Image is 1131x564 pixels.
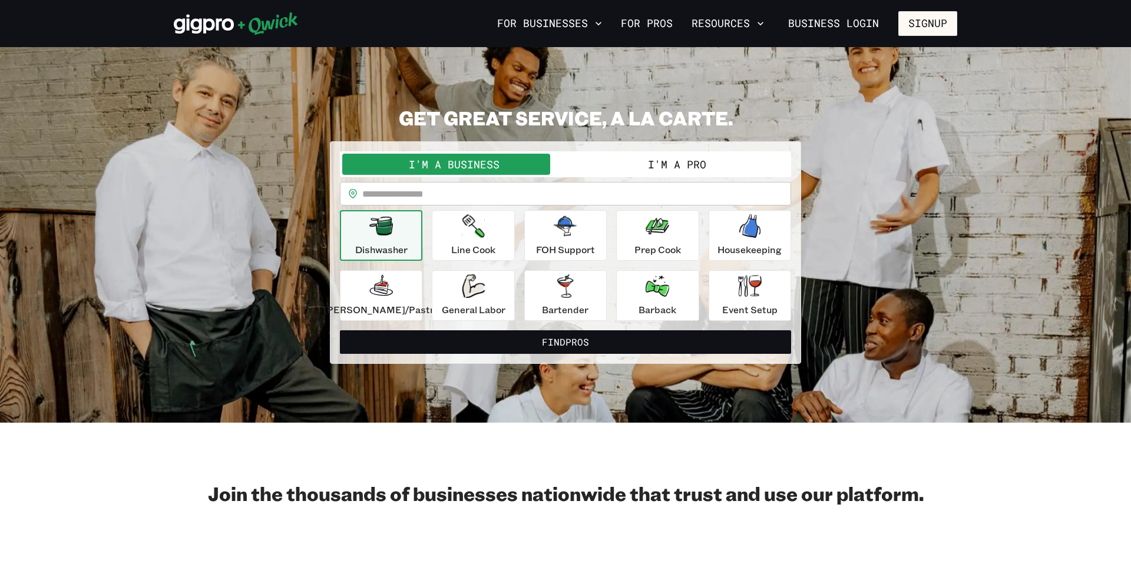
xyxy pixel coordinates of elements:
[709,270,791,321] button: Event Setup
[174,482,957,505] h2: Join the thousands of businesses nationwide that trust and use our platform.
[340,270,422,321] button: [PERSON_NAME]/Pastry
[323,303,439,317] p: [PERSON_NAME]/Pastry
[330,106,801,130] h2: GET GREAT SERVICE, A LA CARTE.
[355,243,408,257] p: Dishwasher
[442,303,505,317] p: General Labor
[340,330,791,354] button: FindPros
[709,210,791,261] button: Housekeeping
[536,243,595,257] p: FOH Support
[778,11,889,36] a: Business Login
[616,14,677,34] a: For Pros
[342,154,565,175] button: I'm a Business
[542,303,588,317] p: Bartender
[634,243,681,257] p: Prep Cook
[639,303,676,317] p: Barback
[432,210,514,261] button: Line Cook
[432,270,514,321] button: General Labor
[451,243,495,257] p: Line Cook
[340,210,422,261] button: Dishwasher
[524,210,607,261] button: FOH Support
[717,243,782,257] p: Housekeeping
[616,210,699,261] button: Prep Cook
[616,270,699,321] button: Barback
[524,270,607,321] button: Bartender
[687,14,769,34] button: Resources
[565,154,789,175] button: I'm a Pro
[722,303,778,317] p: Event Setup
[898,11,957,36] button: Signup
[492,14,607,34] button: For Businesses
